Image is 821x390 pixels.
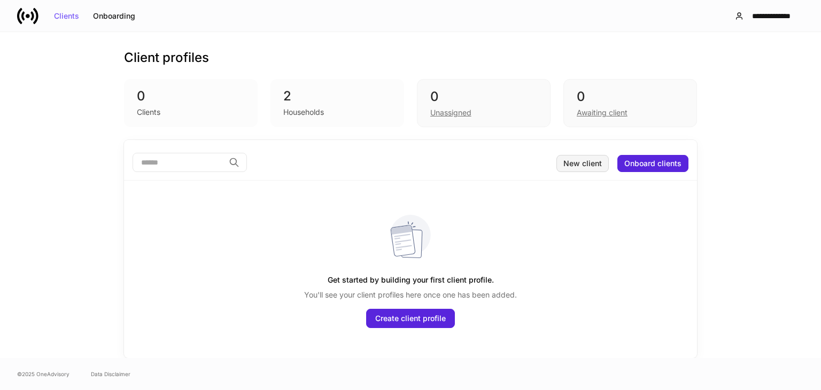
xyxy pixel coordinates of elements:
div: 0 [137,88,245,105]
div: Unassigned [430,107,471,118]
div: Onboarding [93,12,135,20]
div: Create client profile [375,315,446,322]
a: Data Disclaimer [91,370,130,378]
div: 2 [283,88,391,105]
div: Awaiting client [577,107,628,118]
div: Clients [54,12,79,20]
button: Create client profile [366,309,455,328]
button: Clients [47,7,86,25]
span: © 2025 OneAdvisory [17,370,69,378]
div: Clients [137,107,160,118]
div: New client [563,160,602,167]
div: 0 [577,88,684,105]
div: 0Awaiting client [563,79,697,127]
div: Households [283,107,324,118]
h3: Client profiles [124,49,209,66]
div: 0 [430,88,537,105]
p: You'll see your client profiles here once one has been added. [304,290,517,300]
div: Onboard clients [624,160,681,167]
button: Onboard clients [617,155,688,172]
h5: Get started by building your first client profile. [328,270,494,290]
button: New client [556,155,609,172]
div: 0Unassigned [417,79,551,127]
button: Onboarding [86,7,142,25]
